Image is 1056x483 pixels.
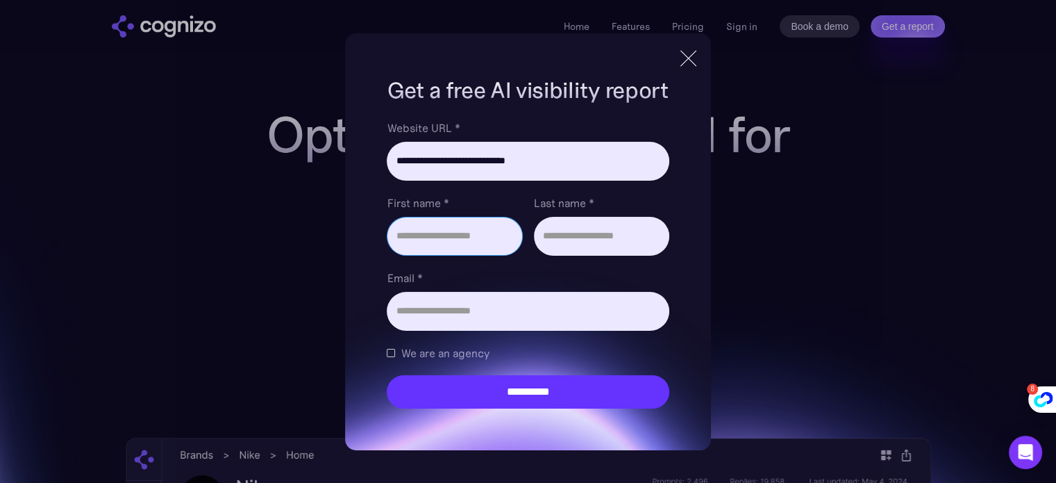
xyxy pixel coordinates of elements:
div: Open Intercom Messenger [1009,436,1042,469]
label: Last name * [534,195,669,211]
form: Brand Report Form [387,120,669,409]
h1: Get a free AI visibility report [387,75,669,106]
label: First name * [387,195,522,211]
label: Website URL * [387,120,669,136]
label: Email * [387,270,669,286]
span: We are an agency [401,345,489,361]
